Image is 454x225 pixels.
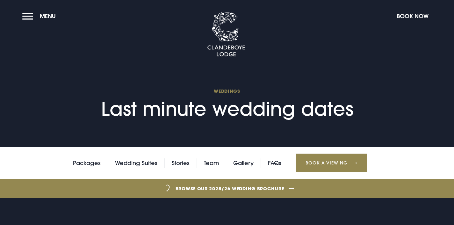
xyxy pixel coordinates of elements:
img: Clandeboye Lodge [207,12,245,57]
h1: Last minute wedding dates [101,88,353,120]
a: Wedding Suites [115,158,157,168]
a: Book a Viewing [296,154,367,172]
button: Menu [22,9,59,23]
a: Team [204,158,219,168]
a: Packages [73,158,101,168]
a: Stories [172,158,190,168]
span: Weddings [101,88,353,94]
button: Book Now [393,9,432,23]
a: Gallery [233,158,254,168]
a: FAQs [268,158,281,168]
span: Menu [40,12,56,20]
